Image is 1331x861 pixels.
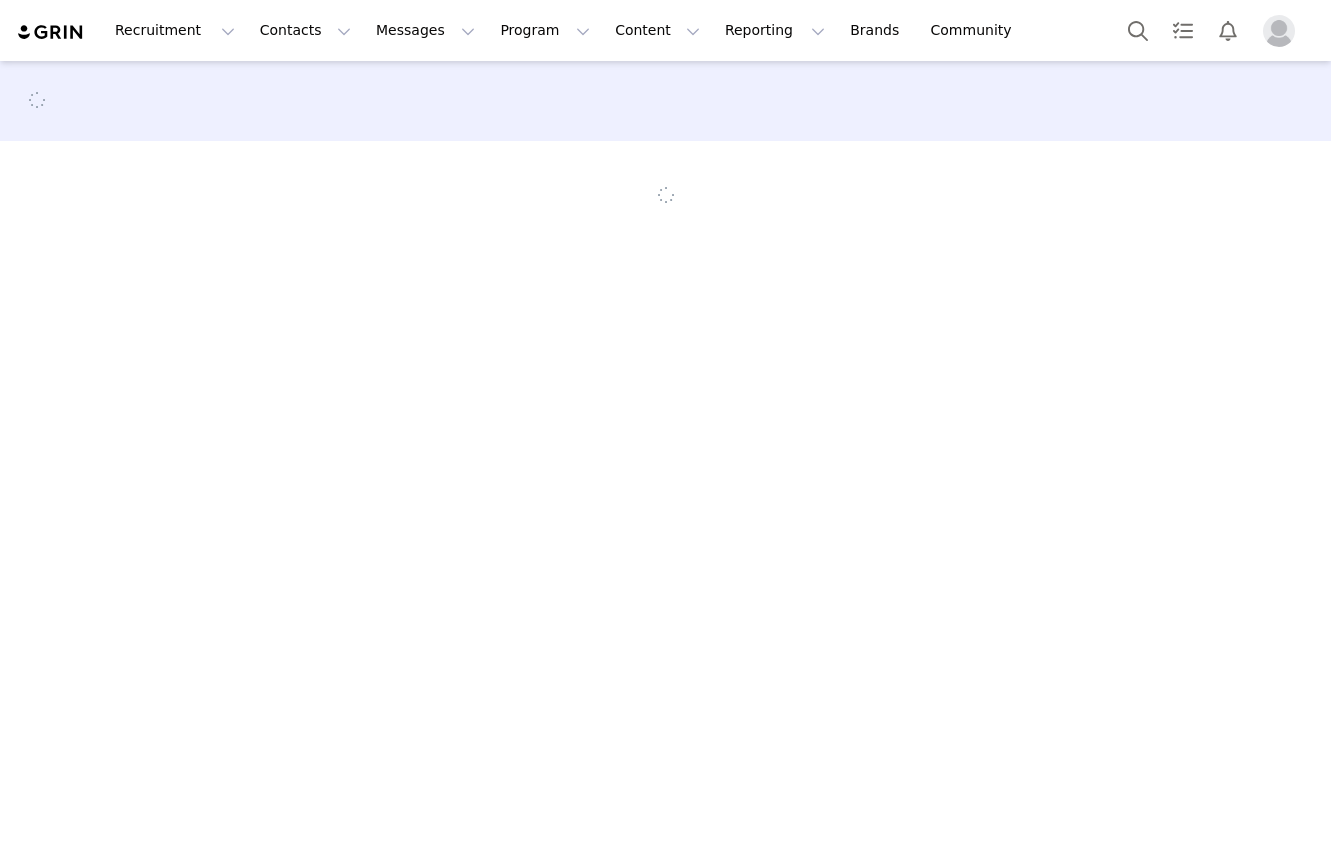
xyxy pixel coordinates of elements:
[603,8,712,53] button: Content
[1206,8,1250,53] button: Notifications
[919,8,1033,53] a: Community
[838,8,917,53] a: Brands
[1116,8,1160,53] button: Search
[248,8,363,53] button: Contacts
[488,8,602,53] button: Program
[1251,15,1315,47] button: Profile
[713,8,837,53] button: Reporting
[364,8,487,53] button: Messages
[1161,8,1205,53] a: Tasks
[103,8,247,53] button: Recruitment
[1263,15,1295,47] img: placeholder-profile.jpg
[16,23,86,42] img: grin logo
